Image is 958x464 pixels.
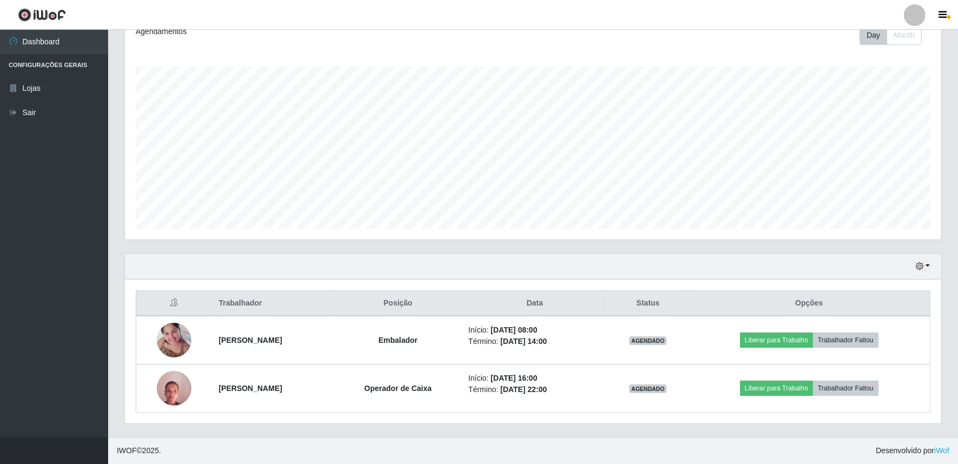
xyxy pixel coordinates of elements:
time: [DATE] 16:00 [491,374,537,382]
div: Agendamentos [136,26,457,37]
li: Início: [468,324,601,336]
li: Término: [468,336,601,347]
li: Início: [468,373,601,384]
th: Data [462,291,608,316]
button: Day [860,26,887,45]
img: 1729599385947.jpeg [157,317,191,363]
div: First group [860,26,922,45]
th: Status [608,291,688,316]
button: Month [887,26,922,45]
button: Liberar para Trabalho [740,333,813,348]
time: [DATE] 22:00 [501,385,547,394]
div: Toolbar with button groups [860,26,930,45]
span: IWOF [117,446,137,455]
th: Posição [334,291,462,316]
time: [DATE] 08:00 [491,326,537,334]
a: iWof [934,446,949,455]
img: CoreUI Logo [18,8,66,22]
span: Desenvolvido por [876,445,949,456]
th: Opções [688,291,930,316]
img: 1748286329941.jpeg [157,365,191,411]
span: AGENDADO [629,385,667,393]
button: Liberar para Trabalho [740,381,813,396]
span: © 2025 . [117,445,161,456]
span: AGENDADO [629,336,667,345]
strong: Embalador [378,336,417,344]
li: Término: [468,384,601,395]
button: Trabalhador Faltou [813,381,879,396]
th: Trabalhador [212,291,334,316]
strong: Operador de Caixa [364,384,432,393]
strong: [PERSON_NAME] [219,336,282,344]
time: [DATE] 14:00 [501,337,547,346]
button: Trabalhador Faltou [813,333,879,348]
strong: [PERSON_NAME] [219,384,282,393]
